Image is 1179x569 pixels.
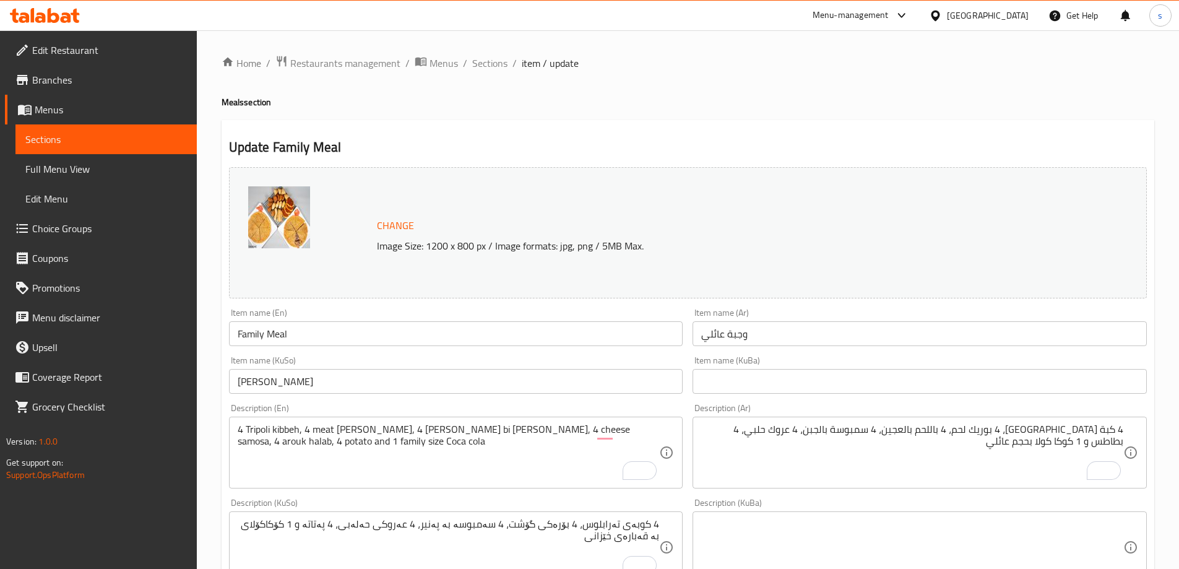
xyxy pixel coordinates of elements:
[430,56,458,71] span: Menus
[472,56,507,71] a: Sections
[32,280,187,295] span: Promotions
[372,238,1032,253] p: Image Size: 1200 x 800 px / Image formats: jpg, png / 5MB Max.
[5,214,197,243] a: Choice Groups
[5,35,197,65] a: Edit Restaurant
[947,9,1029,22] div: [GEOGRAPHIC_DATA]
[38,433,58,450] span: 1.0.0
[25,162,187,176] span: Full Menu View
[701,423,1123,482] textarea: To enrich screen reader interactions, please activate Accessibility in Grammarly extension settings
[290,56,400,71] span: Restaurants management
[32,72,187,87] span: Branches
[415,55,458,71] a: Menus
[238,423,660,482] textarea: To enrich screen reader interactions, please activate Accessibility in Grammarly extension settings
[5,332,197,362] a: Upsell
[248,186,310,248] img: Hum_Hum_%D8%A7%D9%84%D9%88%D8%AC%D8%A8%D8%A9_%D8%A7%D9%84%D8%B9%D8%A7%D8%A6%D9%84%D9%8A%D8%A9_S63...
[5,65,197,95] a: Branches
[266,56,270,71] li: /
[1158,9,1162,22] span: s
[222,96,1154,108] h4: Meals section
[6,467,85,483] a: Support.OpsPlatform
[5,95,197,124] a: Menus
[5,392,197,422] a: Grocery Checklist
[15,184,197,214] a: Edit Menu
[32,251,187,266] span: Coupons
[15,154,197,184] a: Full Menu View
[5,243,197,273] a: Coupons
[377,217,414,235] span: Change
[32,221,187,236] span: Choice Groups
[32,399,187,414] span: Grocery Checklist
[6,454,63,471] span: Get support on:
[15,124,197,154] a: Sections
[275,55,400,71] a: Restaurants management
[32,43,187,58] span: Edit Restaurant
[405,56,410,71] li: /
[813,8,889,23] div: Menu-management
[5,362,197,392] a: Coverage Report
[512,56,517,71] li: /
[32,370,187,384] span: Coverage Report
[229,138,1147,157] h2: Update Family Meal
[32,340,187,355] span: Upsell
[35,102,187,117] span: Menus
[693,369,1147,394] input: Enter name KuBa
[5,303,197,332] a: Menu disclaimer
[222,55,1154,71] nav: breadcrumb
[229,369,683,394] input: Enter name KuSo
[6,433,37,450] span: Version:
[693,321,1147,346] input: Enter name Ar
[25,132,187,147] span: Sections
[463,56,467,71] li: /
[32,310,187,325] span: Menu disclaimer
[222,56,261,71] a: Home
[522,56,579,71] span: item / update
[5,273,197,303] a: Promotions
[229,321,683,346] input: Enter name En
[25,191,187,206] span: Edit Menu
[372,213,419,238] button: Change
